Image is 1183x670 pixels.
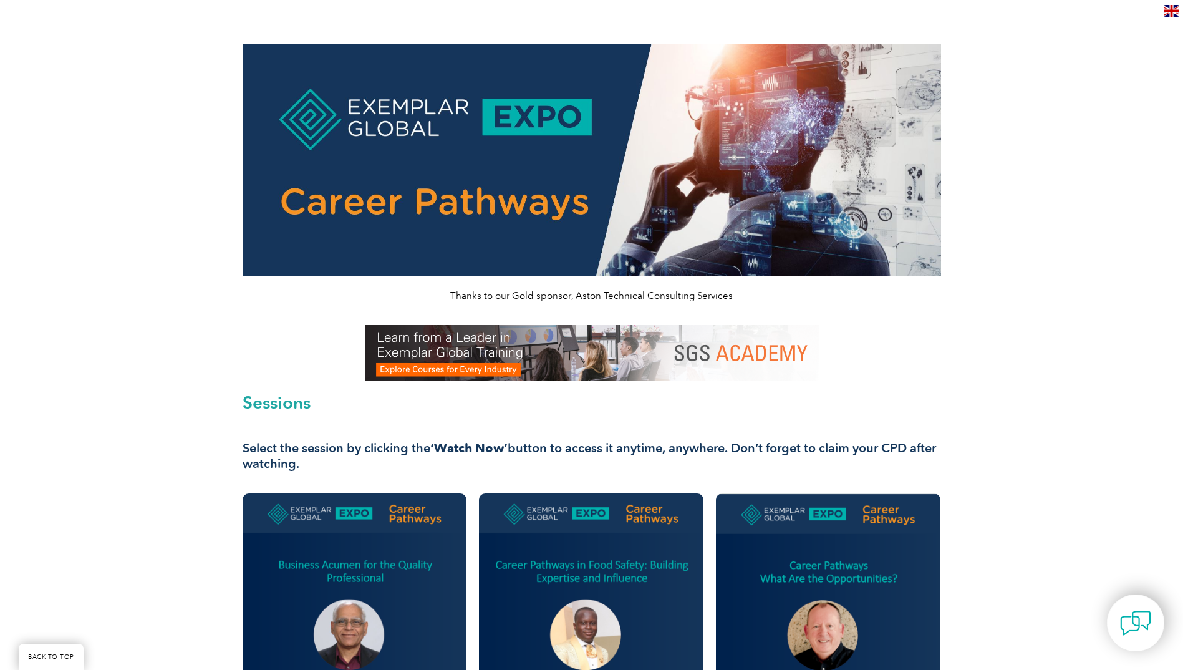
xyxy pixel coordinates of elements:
[430,440,508,455] strong: ‘Watch Now’
[1164,5,1179,17] img: en
[243,394,941,411] h2: Sessions
[243,44,941,276] img: career pathways
[243,440,941,472] h3: Select the session by clicking the button to access it anytime, anywhere. Don’t forget to claim y...
[1120,608,1151,639] img: contact-chat.png
[365,325,819,381] img: SGS
[243,289,941,303] p: Thanks to our Gold sponsor, Aston Technical Consulting Services
[19,644,84,670] a: BACK TO TOP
